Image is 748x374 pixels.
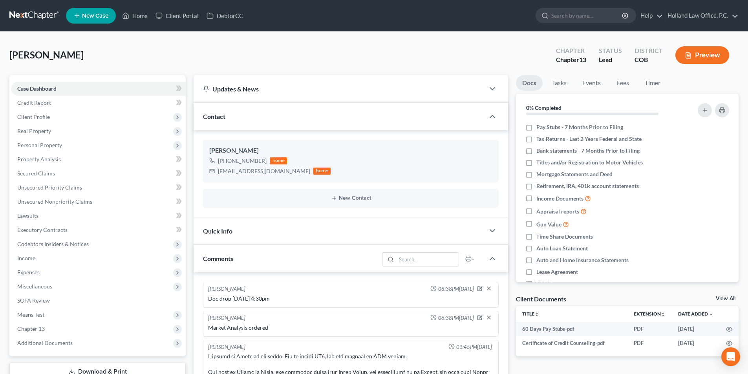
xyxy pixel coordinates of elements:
[209,195,492,201] button: New Contact
[456,343,492,351] span: 01:45PM[DATE]
[17,297,50,304] span: SOFA Review
[11,152,186,166] a: Property Analysis
[203,85,475,93] div: Updates & News
[17,226,68,233] span: Executory Contracts
[536,195,583,203] span: Income Documents
[556,46,586,55] div: Chapter
[716,296,735,301] a: View All
[534,312,539,317] i: unfold_more
[397,253,459,266] input: Search...
[11,294,186,308] a: SOFA Review
[516,295,566,303] div: Client Documents
[522,311,539,317] a: Titleunfold_more
[536,135,642,143] span: Tax Returns - Last 2 Years Federal and State
[11,166,186,181] a: Secured Claims
[11,223,186,237] a: Executory Contracts
[536,159,643,166] span: Titles and/or Registration to Motor Vehicles
[627,322,672,336] td: PDF
[270,157,287,164] div: home
[661,312,666,317] i: unfold_more
[11,195,186,209] a: Unsecured Nonpriority Claims
[17,283,52,290] span: Miscellaneous
[438,314,474,322] span: 08:38PM[DATE]
[599,55,622,64] div: Lead
[536,233,593,241] span: Time Share Documents
[203,227,232,235] span: Quick Info
[536,123,623,131] span: Pay Stubs - 7 Months Prior to Filing
[721,347,740,366] div: Open Intercom Messenger
[516,322,627,336] td: 60 Days Pay Stubs-pdf
[438,285,474,293] span: 08:38PM[DATE]
[536,221,561,228] span: Gun Value
[17,113,50,120] span: Client Profile
[636,9,663,23] a: Help
[208,285,245,293] div: [PERSON_NAME]
[556,55,586,64] div: Chapter
[82,13,108,19] span: New Case
[17,325,45,332] span: Chapter 13
[536,208,579,215] span: Appraisal reports
[17,128,51,134] span: Real Property
[208,295,494,303] div: Doc drop [DATE] 4:30pm
[599,46,622,55] div: Status
[675,46,729,64] button: Preview
[11,181,186,195] a: Unsecured Priority Claims
[313,168,331,175] div: home
[17,212,38,219] span: Lawsuits
[526,104,561,111] strong: 0% Completed
[536,280,575,288] span: HOA Statement
[536,182,639,190] span: Retirement, IRA, 401k account statements
[208,314,245,322] div: [PERSON_NAME]
[536,170,613,178] span: Mortgage Statements and Deed
[672,336,720,350] td: [DATE]
[635,46,663,55] div: District
[17,142,62,148] span: Personal Property
[17,311,44,318] span: Means Test
[678,311,713,317] a: Date Added expand_more
[118,9,152,23] a: Home
[17,156,61,162] span: Property Analysis
[635,55,663,64] div: COB
[11,82,186,96] a: Case Dashboard
[17,198,92,205] span: Unsecured Nonpriority Claims
[152,9,203,23] a: Client Portal
[218,167,310,175] div: [EMAIL_ADDRESS][DOMAIN_NAME]
[17,99,51,106] span: Credit Report
[709,312,713,317] i: expand_more
[546,75,573,91] a: Tasks
[551,8,623,23] input: Search by name...
[576,75,607,91] a: Events
[579,56,586,63] span: 13
[638,75,667,91] a: Timer
[11,96,186,110] a: Credit Report
[218,157,267,165] div: [PHONE_NUMBER]
[664,9,738,23] a: Holland Law Office, P.C.
[536,244,588,252] span: Auto Loan Statement
[516,336,627,350] td: Certificate of Credit Counseling-pdf
[536,268,578,276] span: Lease Agreement
[203,255,233,262] span: Comments
[17,269,40,275] span: Expenses
[11,209,186,223] a: Lawsuits
[208,343,245,351] div: [PERSON_NAME]
[610,75,635,91] a: Fees
[209,146,492,155] div: [PERSON_NAME]
[536,256,629,264] span: Auto and Home Insurance Statements
[17,85,57,92] span: Case Dashboard
[9,49,84,60] span: [PERSON_NAME]
[203,9,247,23] a: DebtorCC
[17,255,35,261] span: Income
[17,184,82,191] span: Unsecured Priority Claims
[17,241,89,247] span: Codebtors Insiders & Notices
[634,311,666,317] a: Extensionunfold_more
[203,113,225,120] span: Contact
[627,336,672,350] td: PDF
[17,339,73,346] span: Additional Documents
[672,322,720,336] td: [DATE]
[536,147,640,155] span: Bank statements - 7 Months Prior to Filing
[208,324,494,332] div: Market Analysis ordered
[17,170,55,177] span: Secured Claims
[516,75,543,91] a: Docs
